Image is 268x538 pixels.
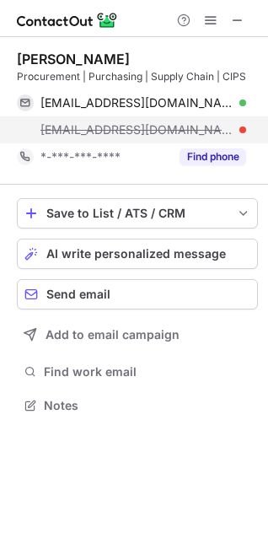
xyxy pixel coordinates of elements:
[17,394,258,417] button: Notes
[17,360,258,384] button: Find work email
[17,69,258,84] div: Procurement | Purchasing | Supply Chain | CIPS
[17,239,258,269] button: AI write personalized message
[46,247,226,261] span: AI write personalized message
[17,320,258,350] button: Add to email campaign
[17,51,130,67] div: [PERSON_NAME]
[17,279,258,309] button: Send email
[46,328,180,342] span: Add to email campaign
[180,148,246,165] button: Reveal Button
[46,288,110,301] span: Send email
[17,10,118,30] img: ContactOut v5.3.10
[40,122,233,137] span: [EMAIL_ADDRESS][DOMAIN_NAME]
[44,364,251,379] span: Find work email
[44,398,251,413] span: Notes
[40,95,233,110] span: [EMAIL_ADDRESS][DOMAIN_NAME]
[17,198,258,229] button: save-profile-one-click
[46,207,228,220] div: Save to List / ATS / CRM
